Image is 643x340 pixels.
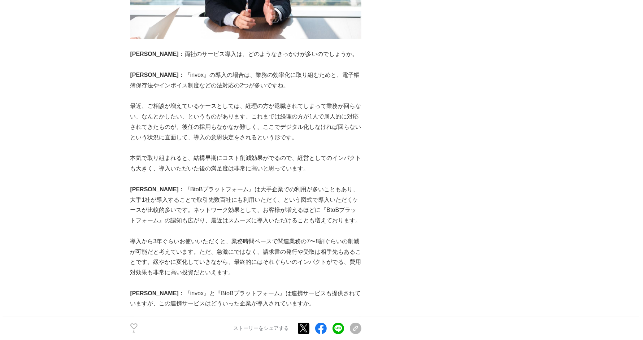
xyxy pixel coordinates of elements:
p: 『invox』の導入の場合は、業務の効率化に取り組むためと、電子帳簿保存法やインボイス制度などの法対応の2つが多いですね。 [130,70,361,91]
p: 最近、ご相談が増えているケースとしては、経理の方が退職されてしまって業務が回らない、なんとかしたい、というものがあります。これまでは経理の方が1人で属人的に対応されてきたものが、後任の採用もなか... [130,101,361,143]
strong: [PERSON_NAME]： [130,51,184,57]
p: 『invox』と『BtoBプラットフォーム』は連携サービスも提供されていますが、この連携サービスはどういった企業が導入されていますか。 [130,288,361,309]
p: 両社のサービス導入は、どのようなきっかけが多いのでしょうか。 [130,49,361,60]
p: 本気で取り組まれると、結構早期にコスト削減効果がでるので、経営としてのインパクトも大きく、導入いただいた後の満足度は非常に高いと思っています。 [130,153,361,174]
strong: [PERSON_NAME]： [130,290,184,296]
strong: [PERSON_NAME]： [130,72,184,78]
p: 『BtoBプラットフォーム』は大手企業での利用が多いこともあり、大手1社が導入することで取引先数百社にも利用いただく、という図式で導入いただくケースが比較的多いです。ネットワーク効果として、お客... [130,184,361,226]
p: 導入から3年ぐらいお使いいただくと、業務時間ベースで関連業務の7〜8割ぐらいの削減が可能だと考えています。ただ、急激にではなく、請求書の発行や受取は相手先もあることです。緩やかに変化していきなが... [130,236,361,278]
strong: [PERSON_NAME]： [130,186,184,192]
p: ストーリーをシェアする [234,326,289,332]
p: 4 [130,330,138,334]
